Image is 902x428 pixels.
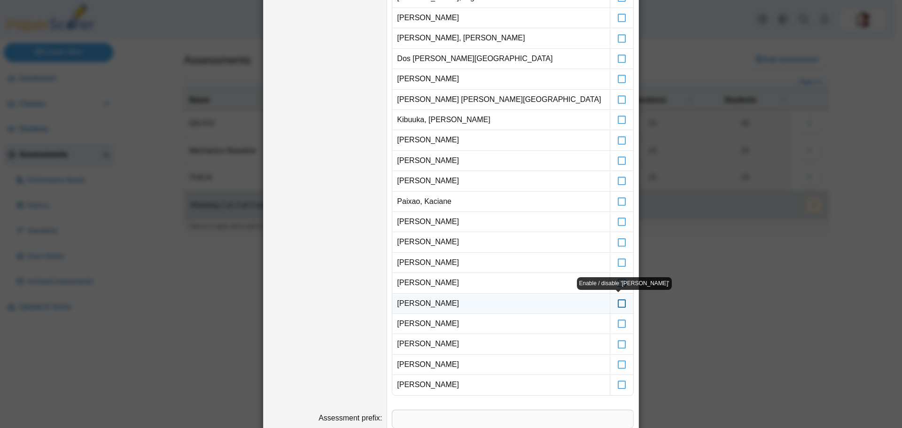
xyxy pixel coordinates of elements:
td: [PERSON_NAME], [PERSON_NAME] [392,28,610,48]
td: [PERSON_NAME] [PERSON_NAME][GEOGRAPHIC_DATA] [392,90,610,110]
td: [PERSON_NAME] [392,273,610,293]
td: [PERSON_NAME] [392,232,610,252]
td: [PERSON_NAME] [392,151,610,171]
td: [PERSON_NAME] [392,314,610,334]
td: [PERSON_NAME] [392,8,610,28]
td: [PERSON_NAME] [392,375,610,395]
td: [PERSON_NAME] [392,253,610,273]
td: [PERSON_NAME] [392,171,610,191]
td: Paixao, Kaciane [392,192,610,212]
td: [PERSON_NAME] [392,355,610,375]
div: Enable / disable '[PERSON_NAME]' [577,277,672,290]
td: [PERSON_NAME] [392,294,610,314]
td: [PERSON_NAME] [392,69,610,89]
td: Kibuuka, [PERSON_NAME] [392,110,610,130]
td: [PERSON_NAME] [392,334,610,354]
td: [PERSON_NAME] [392,130,610,150]
label: Assessment prefix [319,414,382,422]
td: [PERSON_NAME] [392,212,610,232]
td: Dos [PERSON_NAME][GEOGRAPHIC_DATA] [392,49,610,69]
